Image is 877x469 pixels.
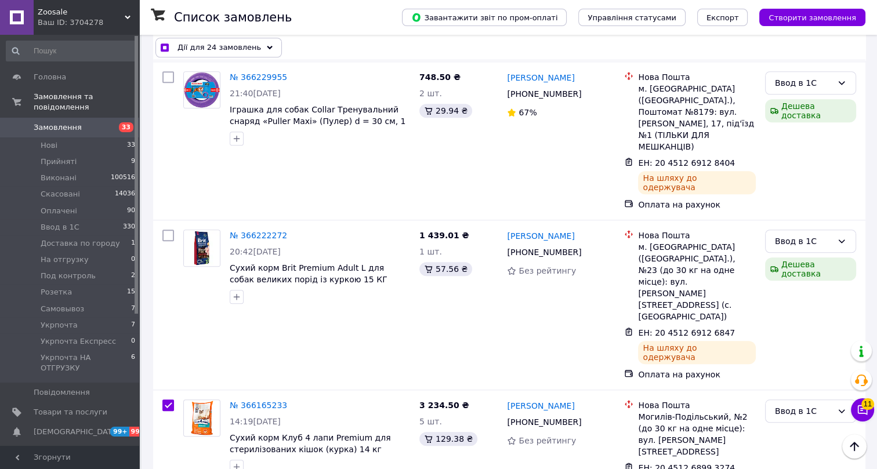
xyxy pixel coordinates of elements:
div: Могилів-Подільський, №2 (до 30 кг на одне місце): вул. [PERSON_NAME][STREET_ADDRESS] [638,411,755,457]
span: Управління статусами [588,13,676,22]
span: Скасовані [41,189,80,199]
div: Оплата на рахунок [638,369,755,380]
span: Прийняті [41,157,77,167]
div: Оплата на рахунок [638,199,755,210]
a: Іграшка для собак Collar Тренувальний снаряд «Puller Maxi» (Пулер) d = 30 см, 1 шт. (спінений пол... [230,105,405,137]
a: Фото товару [183,399,220,437]
span: 33 [127,140,135,151]
div: Ввод в 1С [775,405,832,417]
button: Експорт [697,9,748,26]
span: На отгрузку [41,255,89,265]
span: 67% [519,108,537,117]
span: 330 [123,222,135,232]
span: 33 [119,122,133,132]
span: Самовывоз [41,304,84,314]
span: 100516 [111,173,135,183]
a: [PERSON_NAME] [507,230,574,242]
span: Zoosale [38,7,125,17]
span: Под контроль [41,271,96,281]
a: [PERSON_NAME] [507,72,574,83]
div: Нова Пошта [638,230,755,241]
span: 20:42[DATE] [230,247,281,256]
span: Доставка по городу [41,238,120,249]
span: 99+ [129,427,148,437]
span: 0 [131,255,135,265]
span: 2 шт. [419,89,442,98]
img: Фото товару [184,72,220,108]
div: м. [GEOGRAPHIC_DATA] ([GEOGRAPHIC_DATA].), №23 (до 30 кг на одне місце): вул. [PERSON_NAME][STREE... [638,241,755,322]
span: 11 [861,398,874,410]
span: 1 [131,238,135,249]
img: Фото товару [184,230,220,266]
span: Товари та послуги [34,407,107,417]
div: Ввод в 1С [775,235,832,248]
span: Експорт [706,13,739,22]
div: 29.94 ₴ [419,104,472,118]
div: На шляху до одержувача [638,341,755,364]
span: 6 [131,352,135,373]
span: 21:40[DATE] [230,89,281,98]
a: № 366229955 [230,72,287,82]
span: 3 234.50 ₴ [419,401,469,410]
span: Укрпочта Експресс [41,336,116,347]
button: Завантажити звіт по пром-оплаті [402,9,567,26]
button: Наверх [842,434,867,459]
button: Чат з покупцем11 [851,398,874,421]
span: Замовлення [34,122,82,133]
a: Сухий корм Brit Premium Adult L для собак великих порід із куркою 15 КГ [230,263,387,284]
span: Оплачені [41,206,77,216]
button: Створити замовлення [759,9,865,26]
div: Ваш ID: 3704278 [38,17,139,28]
a: № 366165233 [230,401,287,410]
span: Виконані [41,173,77,183]
span: 7 [131,320,135,330]
span: [PHONE_NUMBER] [507,417,581,427]
a: [PERSON_NAME] [507,400,574,412]
span: 90 [127,206,135,216]
button: Управління статусами [578,9,686,26]
span: [DEMOGRAPHIC_DATA] [34,427,119,437]
span: Дії для 24 замовлень [177,42,261,53]
img: Фото товару [190,400,213,436]
div: Нова Пошта [638,399,755,411]
span: 14036 [115,189,135,199]
span: 9 [131,157,135,167]
span: Укрпочта НА ОТГРУЗКУ [41,352,131,373]
h1: Список замовлень [174,10,292,24]
span: 2 [131,271,135,281]
div: 129.38 ₴ [419,432,477,446]
div: Нова Пошта [638,71,755,83]
span: 7 [131,304,135,314]
a: Фото товару [183,230,220,267]
span: ЕН: 20 4512 6912 8404 [638,158,735,168]
a: № 366222272 [230,231,287,240]
input: Пошук [6,41,136,61]
span: Повідомлення [34,387,90,398]
span: Розетка [41,287,72,297]
span: Замовлення та повідомлення [34,92,139,112]
span: Укрпочта [41,320,78,330]
span: [PHONE_NUMBER] [507,248,581,257]
span: 99+ [110,427,129,437]
a: Сухий корм Клуб 4 лапи Premium для стерилізованих кішок (курка) 14 кг [230,433,391,454]
div: м. [GEOGRAPHIC_DATA] ([GEOGRAPHIC_DATA].), Поштомат №8179: вул. [PERSON_NAME], 17, під'їзд №1 (ТІ... [638,83,755,152]
span: Без рейтингу [519,266,576,275]
span: 1 439.01 ₴ [419,231,469,240]
span: Створити замовлення [769,13,856,22]
a: Створити замовлення [748,12,865,21]
span: 748.50 ₴ [419,72,461,82]
span: 1 шт. [419,247,442,256]
span: Завантажити звіт по пром-оплаті [411,12,557,23]
div: 57.56 ₴ [419,262,472,276]
span: ЕН: 20 4512 6912 6847 [638,328,735,337]
div: Ввод в 1С [775,77,832,89]
span: Ввод в 1С [41,222,79,232]
span: 0 [131,336,135,347]
span: Без рейтингу [519,436,576,445]
span: [PHONE_NUMBER] [507,89,581,99]
a: Фото товару [183,71,220,108]
span: Головна [34,72,66,82]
